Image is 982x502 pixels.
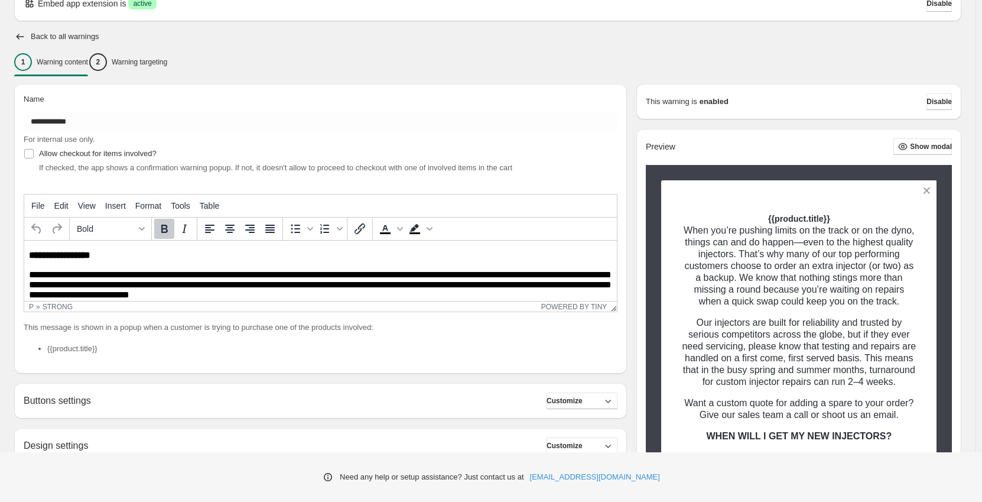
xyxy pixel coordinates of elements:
p: This message is shown in a popup when a customer is trying to purchase one of the products involved: [24,322,617,333]
div: 2 [89,53,107,71]
a: [EMAIL_ADDRESS][DOMAIN_NAME] [530,471,660,483]
div: 1 [14,53,32,71]
p: Warning content [37,57,88,67]
button: Align center [220,219,240,239]
span: When you’re pushing limits on the track or on the dyno, things can and do happen—even to the high... [684,225,914,306]
h2: Design settings [24,440,88,451]
strong: {{product.title}} [768,214,830,224]
span: Customize [547,396,583,406]
div: Resize [607,302,617,312]
strong: enabled [700,96,729,108]
button: Align left [200,219,220,239]
div: Text color [375,219,405,239]
span: View [78,201,96,210]
button: Customize [547,438,617,454]
span: Tools [171,201,190,210]
div: Numbered list [315,219,344,239]
button: Bold [154,219,174,239]
p: Warning targeting [112,57,167,67]
p: Want a custom quote for adding a spare to your order? Give our sales team a call or shoot us an e... [682,397,916,421]
span: Format [135,201,161,210]
span: Bold [77,224,135,234]
button: Redo [47,219,67,239]
p: Our injectors are built for reliability and trusted by serious competitors across the globe, but ... [682,317,916,388]
span: WHEN WILL I GET MY NEW INJECTORS? [706,431,892,441]
body: Rich Text Area. Press ALT-0 for help. [5,9,588,205]
button: Justify [260,219,280,239]
span: For internal use only. [24,135,95,144]
div: Bullet list [285,219,315,239]
button: Align right [240,219,260,239]
div: strong [43,303,73,311]
span: Disable [926,97,952,106]
span: Table [200,201,219,210]
button: Undo [27,219,47,239]
span: Customize [547,441,583,451]
button: 1Warning content [14,50,88,75]
p: This warning is [646,96,697,108]
span: Allow checkout for items involved? [39,149,157,158]
button: Insert/edit link [350,219,370,239]
h2: Buttons settings [24,395,91,406]
button: 2Warning targeting [89,50,167,75]
button: Disable [926,93,952,110]
h2: Back to all warnings [31,32,99,41]
span: Show modal [910,142,952,151]
a: Powered by Tiny [541,303,607,311]
span: File [31,201,45,210]
iframe: Rich Text Area [24,241,617,301]
li: {{product.title}} [47,343,617,355]
h2: Preview [646,142,675,152]
div: p [29,303,34,311]
span: Insert [105,201,126,210]
div: » [36,303,40,311]
span: Edit [54,201,69,210]
span: Name [24,95,44,103]
button: Formats [72,219,149,239]
button: Customize [547,393,617,409]
div: Background color [405,219,434,239]
span: If checked, the app shows a confirmation warning popup. If not, it doesn't allow to proceed to ch... [39,163,512,172]
button: Italic [174,219,194,239]
button: Show modal [893,138,952,155]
